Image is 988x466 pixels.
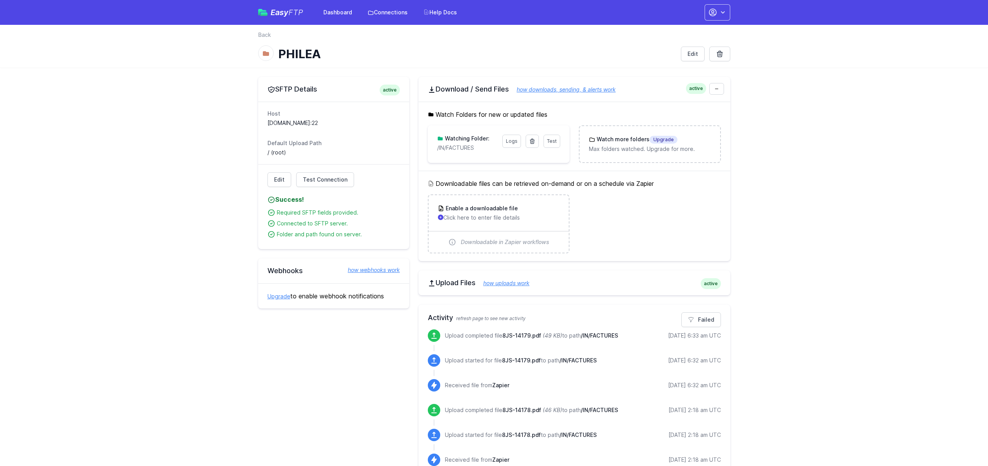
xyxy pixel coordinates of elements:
[267,110,400,118] dt: Host
[428,179,721,188] h5: Downloadable files can be retrieved on-demand or on a schedule via Zapier
[589,145,710,153] p: Max folders watched. Upgrade for more.
[267,195,400,204] h4: Success!
[492,382,509,388] span: Zapier
[428,312,721,323] h2: Activity
[492,456,509,463] span: Zapier
[502,332,541,339] span: 8JS-14179.pdf
[267,85,400,94] h2: SFTP Details
[267,293,290,300] a: Upgrade
[668,381,721,389] div: [DATE] 6:32 am UTC
[267,119,400,127] dd: [DOMAIN_NAME]:22
[444,204,518,212] h3: Enable a downloadable file
[319,5,357,19] a: Dashboard
[340,266,400,274] a: how webhooks work
[668,357,721,364] div: [DATE] 6:32 am UTC
[543,407,562,413] i: (46 KB)
[559,357,597,364] span: /IN/FACTURES
[502,135,521,148] a: Logs
[559,431,597,438] span: /IN/FACTURES
[363,5,412,19] a: Connections
[686,83,706,94] span: active
[267,266,400,275] h2: Webhooks
[547,138,557,144] span: Test
[445,406,618,414] p: Upload completed file to path
[580,126,720,162] a: Watch more foldersUpgrade Max folders watched. Upgrade for more.
[258,31,271,39] a: Back
[258,31,730,43] nav: Breadcrumb
[428,85,721,94] h2: Download / Send Files
[543,135,560,148] a: Test
[418,5,462,19] a: Help Docs
[581,407,618,413] span: /IN/FACTURES
[267,172,291,187] a: Edit
[437,144,498,152] p: /IN/FACTURES
[445,332,618,340] p: Upload completed file to path
[649,136,677,144] span: Upgrade
[701,278,721,289] span: active
[277,230,400,238] div: Folder and path found on server.
[429,195,569,253] a: Enable a downloadable file Click here to enter file details Downloadable in Zapier workflows
[438,214,559,222] p: Click here to enter file details
[669,431,721,439] div: [DATE] 2:18 am UTC
[296,172,354,187] a: Test Connection
[288,8,303,17] span: FTP
[456,315,526,321] span: refresh page to see new activity
[277,220,400,227] div: Connected to SFTP server.
[502,431,541,438] span: 8JS-14178.pdf
[258,9,267,16] img: easyftp_logo.png
[669,456,721,464] div: [DATE] 2:18 am UTC
[278,47,675,61] h1: PHILEA
[428,278,721,288] h2: Upload Files
[949,427,979,457] iframe: Drift Widget Chat Controller
[303,176,347,184] span: Test Connection
[502,407,541,413] span: 8JS-14178.pdf
[267,139,400,147] dt: Default Upload Path
[502,357,541,364] span: 8JS-14179.pdf
[543,332,562,339] i: (49 KB)
[428,110,721,119] h5: Watch Folders for new or updated files
[267,149,400,156] dd: / (root)
[258,283,409,308] div: to enable webhook notifications
[445,357,597,364] p: Upload started for file to path
[581,332,618,339] span: /IN/FACTURES
[509,86,616,93] a: how downloads, sending, & alerts work
[445,431,597,439] p: Upload started for file to path
[595,135,677,144] h3: Watch more folders
[277,209,400,217] div: Required SFTP fields provided.
[271,9,303,16] span: Easy
[681,47,705,61] a: Edit
[476,280,530,286] a: how uploads work
[681,312,721,327] a: Failed
[445,456,509,464] p: Received file from
[443,135,490,142] h3: Watching Folder:
[461,238,549,246] span: Downloadable in Zapier workflows
[445,381,509,389] p: Received file from
[668,332,721,340] div: [DATE] 6:33 am UTC
[669,406,721,414] div: [DATE] 2:18 am UTC
[258,9,303,16] a: EasyFTP
[380,85,400,95] span: active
